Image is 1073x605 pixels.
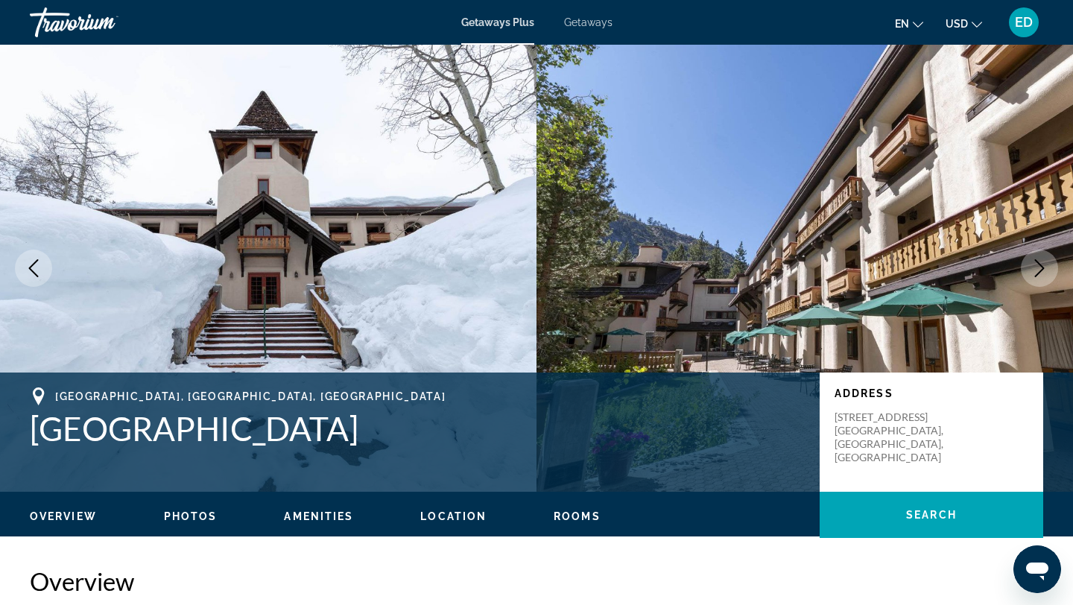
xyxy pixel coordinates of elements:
button: Next image [1021,250,1058,287]
span: Photos [164,510,218,522]
button: Change language [895,13,923,34]
span: USD [946,18,968,30]
button: Location [420,510,487,523]
a: Getaways [564,16,613,28]
p: [STREET_ADDRESS] [GEOGRAPHIC_DATA], [GEOGRAPHIC_DATA], [GEOGRAPHIC_DATA] [835,411,954,464]
span: Amenities [284,510,353,522]
button: Change currency [946,13,982,34]
button: Search [820,492,1043,538]
span: Overview [30,510,97,522]
a: Travorium [30,3,179,42]
button: Previous image [15,250,52,287]
span: en [895,18,909,30]
p: Address [835,387,1028,399]
span: Location [420,510,487,522]
button: Rooms [554,510,601,523]
button: Amenities [284,510,353,523]
button: Overview [30,510,97,523]
h2: Overview [30,566,1043,596]
span: ED [1015,15,1033,30]
a: Getaways Plus [461,16,534,28]
button: User Menu [1004,7,1043,38]
span: [GEOGRAPHIC_DATA], [GEOGRAPHIC_DATA], [GEOGRAPHIC_DATA] [55,390,446,402]
button: Photos [164,510,218,523]
iframe: Button to launch messaging window [1013,545,1061,593]
h1: [GEOGRAPHIC_DATA] [30,409,805,448]
span: Search [906,509,957,521]
span: Rooms [554,510,601,522]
